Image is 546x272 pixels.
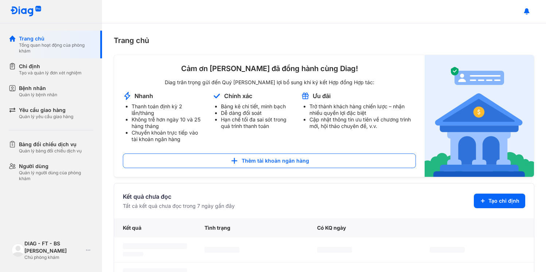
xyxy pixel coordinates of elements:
[114,218,196,237] div: Kết quả
[123,192,235,201] div: Kết quả chưa đọc
[19,106,73,114] div: Yêu cầu giao hàng
[132,116,203,129] li: Không trễ hơn ngày 10 và 25 hàng tháng
[19,70,82,76] div: Tạo và quản lý đơn xét nghiệm
[301,92,310,100] img: account-announcement
[123,79,416,86] div: Diag trân trọng gửi đến Quý [PERSON_NAME] lợi bổ sung khi ký kết Hợp đồng Hợp tác:
[123,202,235,210] div: Tất cả kết quả chưa đọc trong 7 ngày gần đây
[123,252,143,256] span: ‌
[134,92,153,100] div: Nhanh
[221,110,292,116] li: Dễ dàng đối soát
[221,103,292,110] li: Bảng kê chi tiết, minh bạch
[123,243,187,249] span: ‌
[132,129,203,143] li: Chuyển khoản trực tiếp vào tài khoản ngân hàng
[123,92,132,100] img: account-announcement
[12,244,24,256] img: logo
[19,63,82,70] div: Chỉ định
[123,154,416,168] button: Thêm tài khoản ngân hàng
[204,247,239,253] span: ‌
[132,103,203,116] li: Thanh toán định kỳ 2 lần/tháng
[430,247,465,253] span: ‌
[19,35,93,42] div: Trang chủ
[19,170,93,182] div: Quản lý người dùng của phòng khám
[114,35,534,46] div: Trang chủ
[317,247,352,253] span: ‌
[425,55,534,177] img: account-announcement
[224,92,252,100] div: Chính xác
[19,163,93,170] div: Người dùng
[10,6,42,17] img: logo
[19,85,57,92] div: Bệnh nhân
[196,218,308,237] div: Tình trạng
[309,116,416,129] li: Cập nhật thông tin ưu tiên về chương trình mới, hội thảo chuyên đề, v.v.
[221,116,292,129] li: Hạn chế tối đa sai sót trong quá trình thanh toán
[24,254,83,260] div: Chủ phòng khám
[123,64,416,73] div: Cảm ơn [PERSON_NAME] đã đồng hành cùng Diag!
[19,42,93,54] div: Tổng quan hoạt động của phòng khám
[308,218,421,237] div: Có KQ ngày
[488,197,519,205] span: Tạo chỉ định
[212,92,221,100] img: account-announcement
[19,141,82,148] div: Bảng đối chiếu dịch vụ
[309,103,416,116] li: Trở thành khách hàng chiến lược – nhận nhiều quyền lợi đặc biệt
[474,194,525,208] button: Tạo chỉ định
[24,240,83,254] div: DIAG - FT - BS [PERSON_NAME]
[19,92,57,98] div: Quản lý bệnh nhân
[313,92,331,100] div: Ưu đãi
[19,114,73,120] div: Quản lý yêu cầu giao hàng
[19,148,82,154] div: Quản lý bảng đối chiếu dịch vụ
